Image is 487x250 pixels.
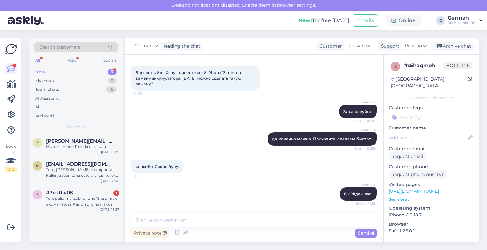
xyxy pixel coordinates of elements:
div: Support [378,43,399,50]
a: GermanMobipunkt OÜ [448,15,483,26]
a: [URL][DOMAIN_NAME] [389,188,439,194]
img: Askly Logo [5,43,17,55]
span: 11:05 [133,174,157,178]
span: Mariliisle@gmail.com [46,161,113,167]
div: 2 / 3 [5,167,17,172]
div: My chats [35,78,54,84]
p: See more ... [389,197,474,202]
p: Customer phone [389,163,474,170]
div: All [35,104,41,110]
div: Private note [131,229,169,238]
input: Add name [389,134,467,141]
div: 1 [113,190,119,196]
div: Extra [389,241,474,246]
span: Russian [347,43,365,50]
span: German [134,43,153,50]
span: да, конечно можно. Приходите, сделаем быстро. [272,137,372,141]
div: All [34,56,41,65]
div: Look Here [5,144,17,172]
div: [DATE] 15:27 [100,207,119,212]
div: [DATE] 8:46 [101,178,119,183]
p: iPhone OS 18.7 [389,212,474,218]
div: Archive chat [433,42,474,51]
span: Kristel@liiliastuudio.ee [46,138,113,144]
span: Seen ✓ 11:19 [351,201,375,206]
span: Ок. Ждем вас. [344,191,372,196]
span: 10:08 [133,91,157,96]
span: Здравствуйте. Хочу принести свой iPhone 13 mini на замену аккумулятора. [DATE] можно сделать таку... [136,70,242,86]
span: Seen ✓ 10:58 [351,146,375,151]
span: German [351,100,375,105]
div: Customer [317,43,342,50]
span: Russian [405,43,422,50]
div: leading the chat [161,43,200,50]
p: Visited pages [389,181,474,188]
span: Offline [444,62,472,69]
button: Emails [353,14,378,27]
span: Seen ✓ 10:58 [351,119,375,123]
span: New chats [66,124,86,130]
b: New! [298,17,312,23]
div: Request phone number [389,170,447,179]
div: Online [386,15,421,26]
span: Send [358,230,374,236]
span: спасибо. Скоро буду. [136,164,179,169]
div: German [448,15,476,20]
div: G [436,16,445,25]
div: 8 [108,78,117,84]
div: 16 [106,86,117,93]
p: Browser [389,221,474,228]
div: Customer information [389,95,474,101]
span: German [351,182,375,187]
p: Operating system [389,205,474,212]
span: K [36,140,39,145]
span: s [394,64,397,69]
p: Customer email [389,145,474,152]
div: [DATE] 9:32 [101,150,119,154]
div: Mobipunkt OÜ [448,20,476,26]
span: M [36,163,39,168]
div: Tere, [PERSON_NAME] mobipunkti kuller ja teen täna ostu siis kas kuller toob [PERSON_NAME] päeval... [46,167,119,178]
div: 3 [108,69,117,75]
div: Archived [35,113,54,119]
div: Web [66,56,78,65]
span: Здравствуйте! [343,109,372,114]
div: Team chats [35,86,59,93]
span: German [351,127,375,132]
p: Customer tags [389,105,474,111]
p: Customer name [389,125,474,131]
div: Tere palju maksab iphone 13 pro maxi aku vahetus? Kas on orginaal aku? [46,196,119,207]
div: Try free [DATE]: [298,17,350,24]
div: Mul on iphone 11 mida ei kasuta [46,144,119,150]
span: 3 [37,192,39,197]
div: [GEOGRAPHIC_DATA], [GEOGRAPHIC_DATA] [391,76,468,89]
span: Search customers [40,44,80,51]
div: # s5haqmeh [404,62,444,69]
div: New [35,69,45,75]
span: #3cqfhv08 [46,190,73,196]
div: Socials [102,56,118,65]
p: Safari 26.0.1 [389,228,474,234]
div: AI Assistant [35,95,59,102]
div: Request email [389,152,426,161]
input: Add a tag [389,113,474,122]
